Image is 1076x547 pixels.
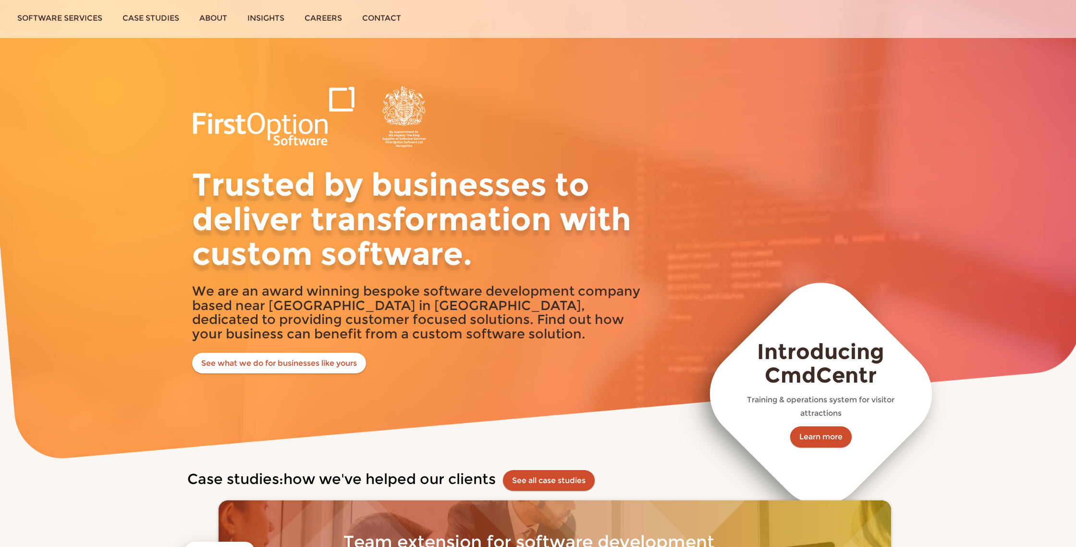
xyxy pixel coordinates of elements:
p: Training & operations system for visitor attractions [736,393,906,420]
h2: We are an award winning bespoke software development company based near [GEOGRAPHIC_DATA] in [GEO... [192,284,648,342]
a: See all case studies [512,476,586,485]
span: how we've helped our clients [283,470,496,488]
h1: Trusted by businesses to deliver transformation with custom software. [192,167,648,271]
img: logowarrantside.png [192,86,432,148]
h3: Introducing CmdCentr [736,340,906,387]
a: Learn more [790,426,852,448]
span: Case studies: [187,470,283,488]
button: See all case studies [503,470,595,491]
a: See what we do for businesses like yours [192,353,366,374]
